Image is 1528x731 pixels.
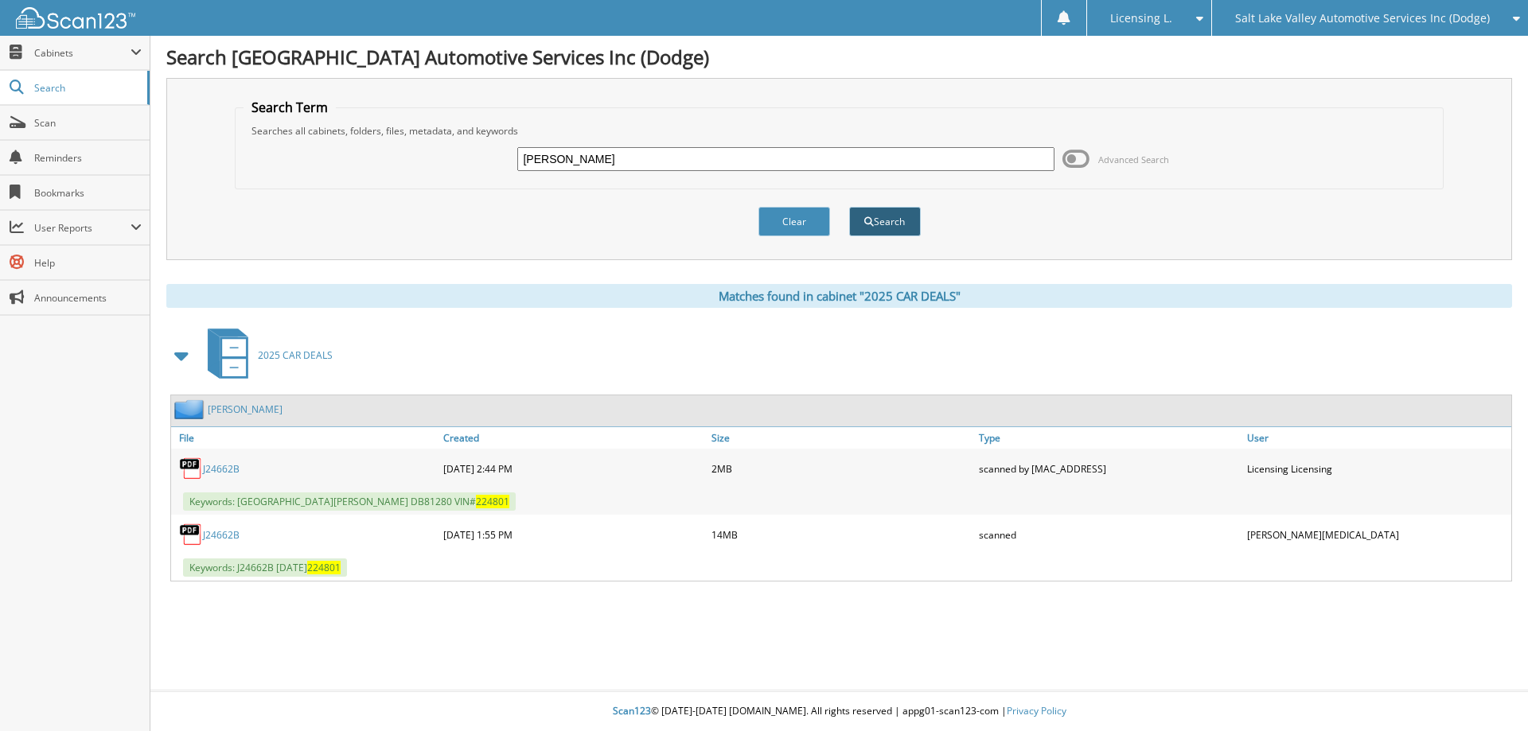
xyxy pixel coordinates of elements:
[1110,14,1172,23] span: Licensing L.
[150,692,1528,731] div: © [DATE]-[DATE] [DOMAIN_NAME]. All rights reserved | appg01-scan123-com |
[203,528,240,542] a: J24662B
[1098,154,1169,165] span: Advanced Search
[1235,14,1490,23] span: Salt Lake Valley Automotive Services Inc (Dodge)
[179,523,203,546] img: PDF.png
[613,704,651,717] span: Scan123
[34,46,131,60] span: Cabinets
[198,324,333,387] a: 2025 CAR DEALS
[34,151,142,165] span: Reminders
[975,519,1243,550] div: scanned
[476,495,509,508] span: 224801
[183,558,347,577] span: Keywords: J24662B [DATE]
[183,492,516,511] span: Keywords: [GEOGRAPHIC_DATA][PERSON_NAME] DB81280 VIN#
[34,116,142,130] span: Scan
[707,453,976,484] div: 2MB
[166,44,1512,70] h1: Search [GEOGRAPHIC_DATA] Automotive Services Inc (Dodge)
[1243,453,1511,484] div: Licensing Licensing
[975,427,1243,449] a: Type
[208,402,283,416] a: [PERSON_NAME]
[179,457,203,480] img: PDF.png
[439,427,707,449] a: Created
[174,399,208,419] img: folder2.png
[1243,427,1511,449] a: User
[1243,519,1511,550] div: [PERSON_NAME][MEDICAL_DATA]
[244,99,336,116] legend: Search Term
[758,207,830,236] button: Clear
[34,291,142,305] span: Announcements
[34,186,142,200] span: Bookmarks
[34,221,131,235] span: User Reports
[849,207,921,236] button: Search
[258,348,333,362] span: 2025 CAR DEALS
[34,256,142,270] span: Help
[439,453,707,484] div: [DATE] 2:44 PM
[203,462,240,476] a: J24662B
[166,284,1512,308] div: Matches found in cabinet "2025 CAR DEALS"
[171,427,439,449] a: File
[707,427,976,449] a: Size
[1448,655,1528,731] iframe: Chat Widget
[34,81,139,95] span: Search
[16,7,135,29] img: scan123-logo-white.svg
[1007,704,1066,717] a: Privacy Policy
[307,561,341,574] span: 224801
[975,453,1243,484] div: scanned by [MAC_ADDRESS]
[439,519,707,550] div: [DATE] 1:55 PM
[244,124,1436,138] div: Searches all cabinets, folders, files, metadata, and keywords
[707,519,976,550] div: 14MB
